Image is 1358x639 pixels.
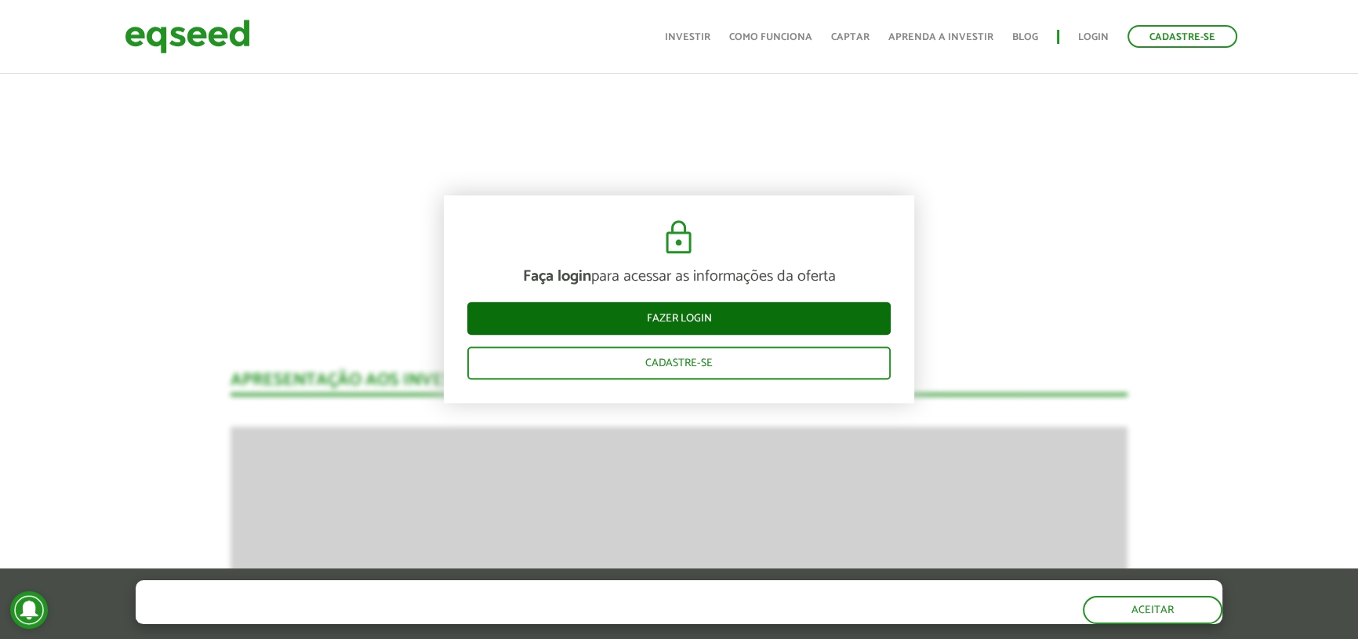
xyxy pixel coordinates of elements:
[136,580,703,605] h5: O site da EqSeed utiliza cookies para melhorar sua navegação.
[343,610,524,623] a: política de privacidade e de cookies
[467,347,891,380] a: Cadastre-se
[1083,596,1222,624] button: Aceitar
[1078,32,1109,42] a: Login
[1012,32,1038,42] a: Blog
[522,264,590,290] strong: Faça login
[125,16,250,57] img: EqSeed
[136,608,703,623] p: Ao clicar em "aceitar", você aceita nossa .
[888,32,993,42] a: Aprenda a investir
[659,220,698,257] img: cadeado.svg
[1127,25,1237,48] a: Cadastre-se
[831,32,870,42] a: Captar
[467,268,891,287] p: para acessar as informações da oferta
[729,32,812,42] a: Como funciona
[467,303,891,336] a: Fazer login
[665,32,710,42] a: Investir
